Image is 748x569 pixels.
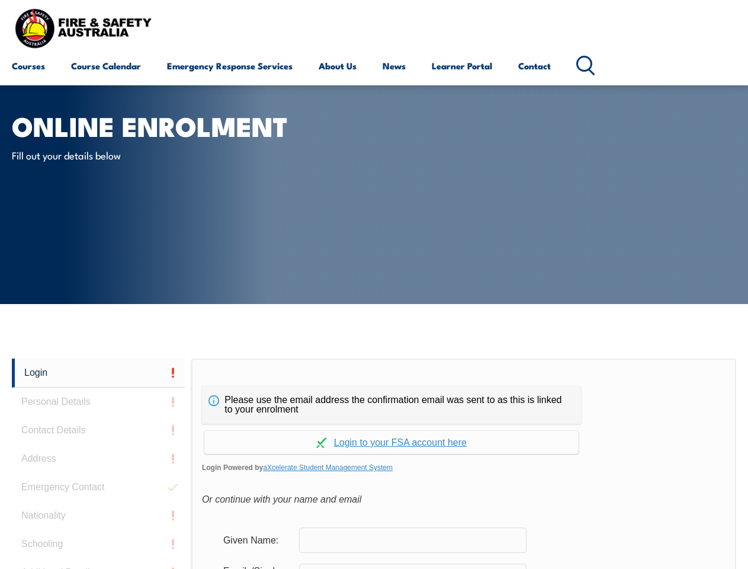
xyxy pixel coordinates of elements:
a: Contact [518,52,551,80]
a: Login [12,359,185,388]
div: Please use the email address the confirmation email was sent to as this is linked to your enrolment [202,386,581,424]
a: Learner Portal [432,52,492,80]
a: Course Calendar [71,52,141,80]
span: Login Powered by [202,459,725,477]
div: Or continue with your name and email [202,491,725,509]
a: News [383,52,406,80]
a: About Us [319,52,357,80]
a: Emergency Response Services [167,52,293,80]
a: Courses [12,52,45,80]
h1: Online Enrolment [12,114,304,137]
p: Fill out your details below [12,148,228,162]
div: Given Name: [214,529,299,551]
img: Log in withaxcelerate [316,437,327,448]
a: aXcelerate Student Management System [263,463,393,472]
